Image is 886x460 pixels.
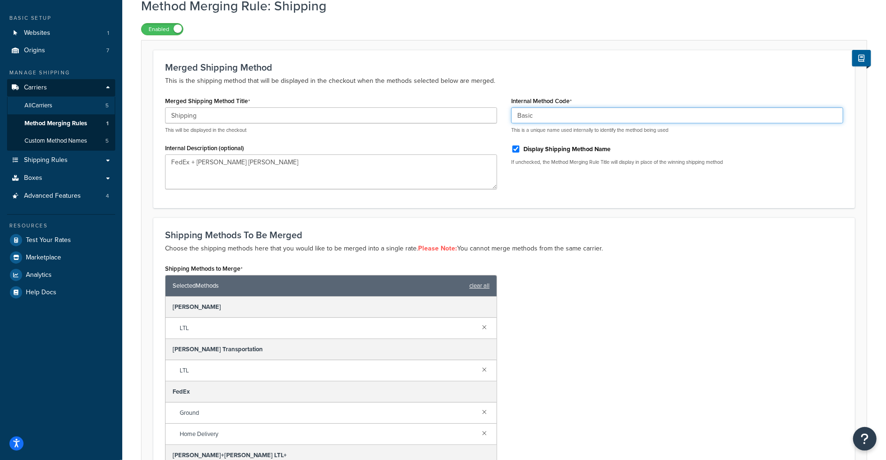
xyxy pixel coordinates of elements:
div: Basic Setup [7,14,115,22]
span: 7 [106,47,109,55]
textarea: FedEx + [PERSON_NAME] [PERSON_NAME] [165,154,497,189]
span: Home Delivery [180,428,475,441]
a: Advanced Features4 [7,187,115,205]
span: Marketplace [26,254,61,262]
span: 1 [107,29,109,37]
div: Manage Shipping [7,69,115,77]
p: If unchecked, the Method Merging Rule Title will display in place of the winning shipping method [511,159,843,166]
a: Marketplace [7,249,115,266]
p: This will be displayed in the checkout [165,127,497,134]
span: Method Merging Rules [24,120,87,128]
span: LTL [180,322,475,335]
span: Test Your Rates [26,236,71,244]
p: Choose the shipping methods here that you would like to be merged into a single rate. You cannot ... [165,243,843,254]
a: Custom Method Names5 [7,132,115,150]
li: Advanced Features [7,187,115,205]
a: Shipping Rules [7,152,115,169]
h3: Shipping Methods To Be Merged [165,230,843,240]
span: Analytics [26,271,52,279]
span: Origins [24,47,45,55]
span: Custom Method Names [24,137,87,145]
label: Merged Shipping Method Title [165,97,250,105]
a: Boxes [7,169,115,187]
div: [PERSON_NAME] [166,297,497,318]
label: Internal Description (optional) [165,145,244,152]
span: Help Docs [26,289,56,297]
li: Custom Method Names [7,132,115,150]
label: Enabled [142,24,183,35]
a: Websites1 [7,24,115,42]
a: Test Your Rates [7,232,115,249]
span: 4 [106,192,109,200]
a: Method Merging Rules1 [7,115,115,132]
h3: Merged Shipping Method [165,62,843,73]
span: Selected Methods [173,279,465,292]
span: All Carriers [24,102,52,110]
span: Advanced Features [24,192,81,200]
div: FedEx [166,381,497,403]
div: [PERSON_NAME] Transportation [166,339,497,360]
label: Display Shipping Method Name [523,145,610,153]
a: Help Docs [7,284,115,301]
span: Ground [180,406,475,420]
a: Origins7 [7,42,115,59]
a: Analytics [7,266,115,283]
span: Carriers [24,84,47,92]
a: clear all [469,279,490,292]
span: 1 [106,120,109,128]
button: Open Resource Center [853,427,877,451]
li: Method Merging Rules [7,115,115,132]
span: 5 [105,137,109,145]
a: AllCarriers5 [7,97,115,114]
span: 5 [105,102,109,110]
p: This is a unique name used internally to identify the method being used [511,127,843,134]
span: Websites [24,29,50,37]
strong: Please Note: [418,243,457,253]
label: Shipping Methods to Merge [165,265,243,273]
span: Shipping Rules [24,156,68,164]
li: Origins [7,42,115,59]
p: This is the shipping method that will be displayed in the checkout when the methods selected belo... [165,75,843,87]
li: Websites [7,24,115,42]
div: Resources [7,222,115,230]
label: Internal Method Code [511,97,572,105]
span: LTL [180,364,475,377]
li: Carriers [7,79,115,151]
button: Show Help Docs [852,50,871,66]
a: Carriers [7,79,115,97]
span: Boxes [24,174,42,182]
